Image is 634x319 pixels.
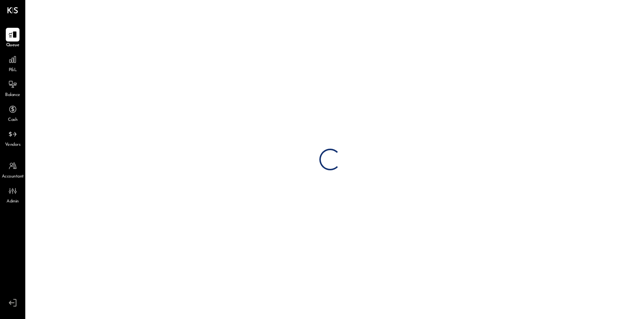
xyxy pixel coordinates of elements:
[8,117,17,123] span: Cash
[0,78,25,99] a: Balance
[0,53,25,74] a: P&L
[5,92,20,99] span: Balance
[0,28,25,49] a: Queue
[0,159,25,180] a: Accountant
[2,174,24,180] span: Accountant
[0,102,25,123] a: Cash
[6,42,20,49] span: Queue
[0,184,25,205] a: Admin
[5,142,21,148] span: Vendors
[0,127,25,148] a: Vendors
[9,67,17,74] span: P&L
[7,198,19,205] span: Admin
